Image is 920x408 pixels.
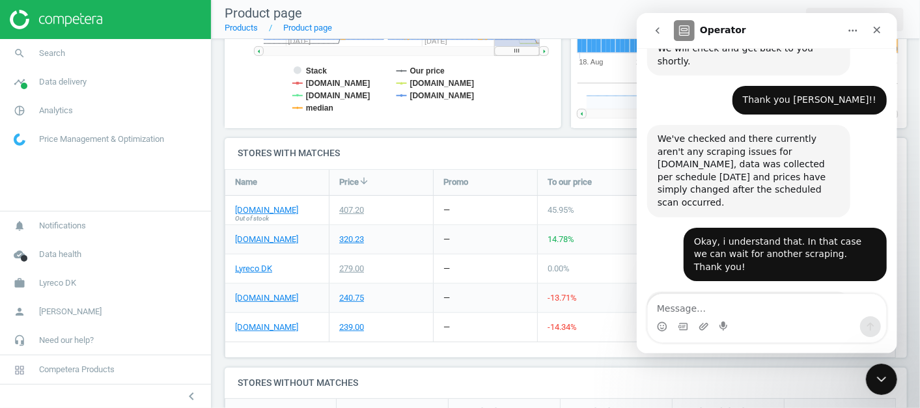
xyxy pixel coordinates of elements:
[306,66,327,75] tspan: Stack
[39,306,102,318] span: [PERSON_NAME]
[306,103,333,113] tspan: median
[339,234,364,245] div: 320.23
[443,292,450,304] div: —
[872,59,897,66] tspan: 15. Sep
[894,45,898,53] text: 0
[7,328,32,353] i: headset_mic
[225,5,302,21] span: Product page
[20,308,31,319] button: Emoji picker
[7,271,32,295] i: work
[359,176,369,186] i: arrow_downward
[7,213,32,238] i: notifications
[443,176,468,188] span: Promo
[39,76,87,88] span: Data delivery
[39,277,76,289] span: Lyreco DK
[235,176,257,188] span: Name
[235,214,269,223] span: Out of stock
[39,105,73,116] span: Analytics
[306,79,370,88] tspan: [DOMAIN_NAME]
[410,91,475,100] tspan: [DOMAIN_NAME]
[10,10,102,29] img: ajHJNr6hYgQAAAAASUVORK5CYII=
[235,292,298,304] a: [DOMAIN_NAME]
[39,133,164,145] span: Price Management & Optimization
[11,281,249,303] textarea: Message…
[636,59,657,66] tspan: 1. Sep
[7,70,32,94] i: timeline
[225,23,258,33] a: Products
[339,292,364,304] div: 240.75
[548,264,570,273] span: 0.00 %
[7,299,32,324] i: person
[410,66,445,75] tspan: Our price
[39,220,86,232] span: Notifications
[443,204,450,216] div: —
[39,334,94,346] span: Need our help?
[443,321,450,333] div: —
[175,388,208,405] button: chevron_left
[225,368,907,398] h4: Stores without matches
[548,322,577,332] span: -14.34 %
[637,13,897,353] iframe: Intercom live chat
[548,176,592,188] span: To our price
[443,234,450,245] div: —
[39,48,65,59] span: Search
[83,308,93,319] button: Start recording
[548,293,577,303] span: -13.71 %
[339,204,364,216] div: 407.20
[283,23,332,33] a: Product page
[579,59,603,66] tspan: 18. Aug
[41,308,51,319] button: Gif picker
[339,263,364,275] div: 279.00
[235,321,298,333] a: [DOMAIN_NAME]
[225,138,907,169] h4: Stores with matches
[7,41,32,66] i: search
[14,133,25,146] img: wGWNvw8QSZomAAAAABJRU5ErkJggg==
[235,204,298,216] a: [DOMAIN_NAME]
[39,249,81,260] span: Data health
[7,98,32,123] i: pie_chart_outlined
[184,388,199,404] i: chevron_left
[10,279,214,358] div: Let me know if you have any questions on this case or feel free to open a new chat if you have a ...
[410,79,475,88] tspan: [DOMAIN_NAME]
[339,321,364,333] div: 239.00
[235,234,298,245] a: [DOMAIN_NAME]
[306,91,370,100] tspan: [DOMAIN_NAME]
[339,176,359,188] span: Price
[10,279,250,387] div: Kateryna says…
[548,205,574,215] span: 45.95 %
[443,263,450,275] div: —
[39,364,115,375] span: Competera Products
[866,364,897,395] iframe: Intercom live chat
[806,8,904,31] button: extensionProduct details
[62,308,72,319] button: Upload attachment
[7,242,32,267] i: cloud_done
[223,303,244,324] button: Send a message…
[548,234,574,244] span: 14.78 %
[235,263,272,275] a: Lyreco DK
